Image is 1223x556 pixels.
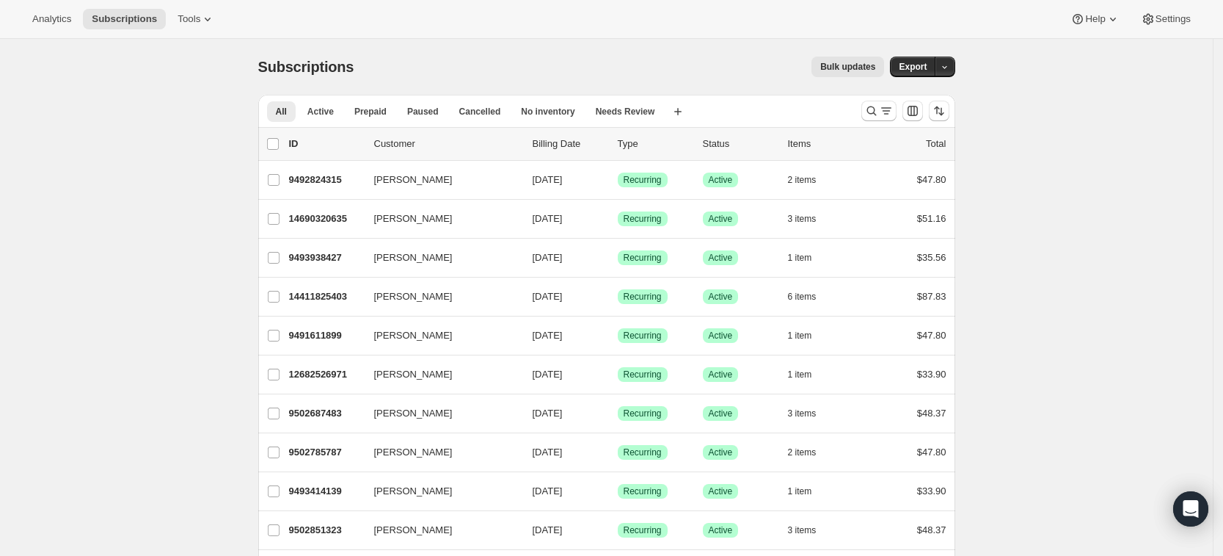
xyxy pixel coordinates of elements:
span: $47.80 [917,330,946,341]
span: [PERSON_NAME] [374,367,453,382]
span: [DATE] [533,330,563,341]
span: [DATE] [533,485,563,497]
span: Recurring [624,369,662,380]
span: Paused [407,106,439,118]
span: $87.83 [917,291,946,302]
span: Recurring [624,524,662,536]
span: $47.80 [917,447,946,458]
span: 1 item [788,330,812,342]
span: [PERSON_NAME] [374,173,453,187]
p: 9491611899 [289,328,362,343]
span: Recurring [624,174,662,186]
p: 12682526971 [289,367,362,382]
div: 9491611899[PERSON_NAME][DATE]SuccessRecurringSuccessActive1 item$47.80 [289,325,946,346]
span: $48.37 [917,408,946,419]
button: 1 item [788,481,828,502]
span: 3 items [788,524,817,536]
span: Active [709,485,733,497]
p: 9493414139 [289,484,362,499]
button: [PERSON_NAME] [365,402,512,425]
span: [PERSON_NAME] [374,484,453,499]
span: [DATE] [533,252,563,263]
button: Analytics [23,9,80,29]
span: Active [709,408,733,419]
span: 3 items [788,213,817,225]
button: 3 items [788,209,833,229]
span: $48.37 [917,524,946,535]
span: Help [1085,13,1105,25]
span: Active [709,252,733,264]
span: Recurring [624,485,662,497]
span: All [276,106,287,118]
span: $33.90 [917,485,946,497]
p: ID [289,137,362,151]
span: Subscriptions [258,59,354,75]
button: Help [1062,9,1128,29]
span: [DATE] [533,408,563,419]
span: Needs Review [596,106,655,118]
span: Active [709,291,733,303]
p: 9502687483 [289,406,362,421]
button: Subscriptions [83,9,166,29]
span: Active [709,213,733,225]
button: [PERSON_NAME] [365,441,512,464]
button: 6 items [788,286,833,307]
span: [DATE] [533,291,563,302]
div: Open Intercom Messenger [1173,491,1208,527]
button: Search and filter results [861,101,897,121]
span: [PERSON_NAME] [374,445,453,460]
span: Recurring [624,408,662,419]
div: 9492824315[PERSON_NAME][DATE]SuccessRecurringSuccessActive2 items$47.80 [289,170,946,190]
span: 6 items [788,291,817,303]
div: 9502785787[PERSON_NAME][DATE]SuccessRecurringSuccessActive2 items$47.80 [289,442,946,463]
p: 9493938427 [289,250,362,265]
div: 12682526971[PERSON_NAME][DATE]SuccessRecurringSuccessActive1 item$33.90 [289,364,946,385]
button: 2 items [788,170,833,190]
span: Active [709,524,733,536]
p: Customer [374,137,521,151]
span: Tools [178,13,200,25]
button: 3 items [788,403,833,424]
div: 9493414139[PERSON_NAME][DATE]SuccessRecurringSuccessActive1 item$33.90 [289,481,946,502]
span: Prepaid [354,106,387,118]
div: 9493938427[PERSON_NAME][DATE]SuccessRecurringSuccessActive1 item$35.56 [289,248,946,268]
p: Billing Date [533,137,606,151]
span: [DATE] [533,174,563,185]
span: 1 item [788,485,812,497]
p: 9492824315 [289,173,362,187]
span: 1 item [788,252,812,264]
p: Total [926,137,946,151]
span: Export [899,61,927,73]
button: Bulk updates [811,57,884,77]
span: Bulk updates [820,61,875,73]
button: Tools [169,9,224,29]
button: [PERSON_NAME] [365,324,512,347]
span: [DATE] [533,213,563,224]
button: [PERSON_NAME] [365,207,512,231]
span: 1 item [788,369,812,380]
span: Recurring [624,291,662,303]
button: 1 item [788,248,828,268]
span: $47.80 [917,174,946,185]
button: [PERSON_NAME] [365,519,512,542]
span: $33.90 [917,369,946,380]
span: No inventory [521,106,574,118]
div: 14690320635[PERSON_NAME][DATE]SuccessRecurringSuccessActive3 items$51.16 [289,209,946,229]
button: 2 items [788,442,833,463]
span: $35.56 [917,252,946,263]
span: [PERSON_NAME] [374,328,453,343]
span: [PERSON_NAME] [374,406,453,421]
button: 1 item [788,325,828,346]
span: [PERSON_NAME] [374,250,453,265]
span: [PERSON_NAME] [374,212,453,226]
button: [PERSON_NAME] [365,480,512,503]
button: 3 items [788,520,833,541]
span: Active [709,447,733,458]
button: [PERSON_NAME] [365,363,512,386]
div: Type [618,137,691,151]
button: 1 item [788,364,828,385]
p: 14690320635 [289,212,362,226]
span: [DATE] [533,524,563,535]
div: Items [788,137,861,151]
span: Recurring [624,252,662,264]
